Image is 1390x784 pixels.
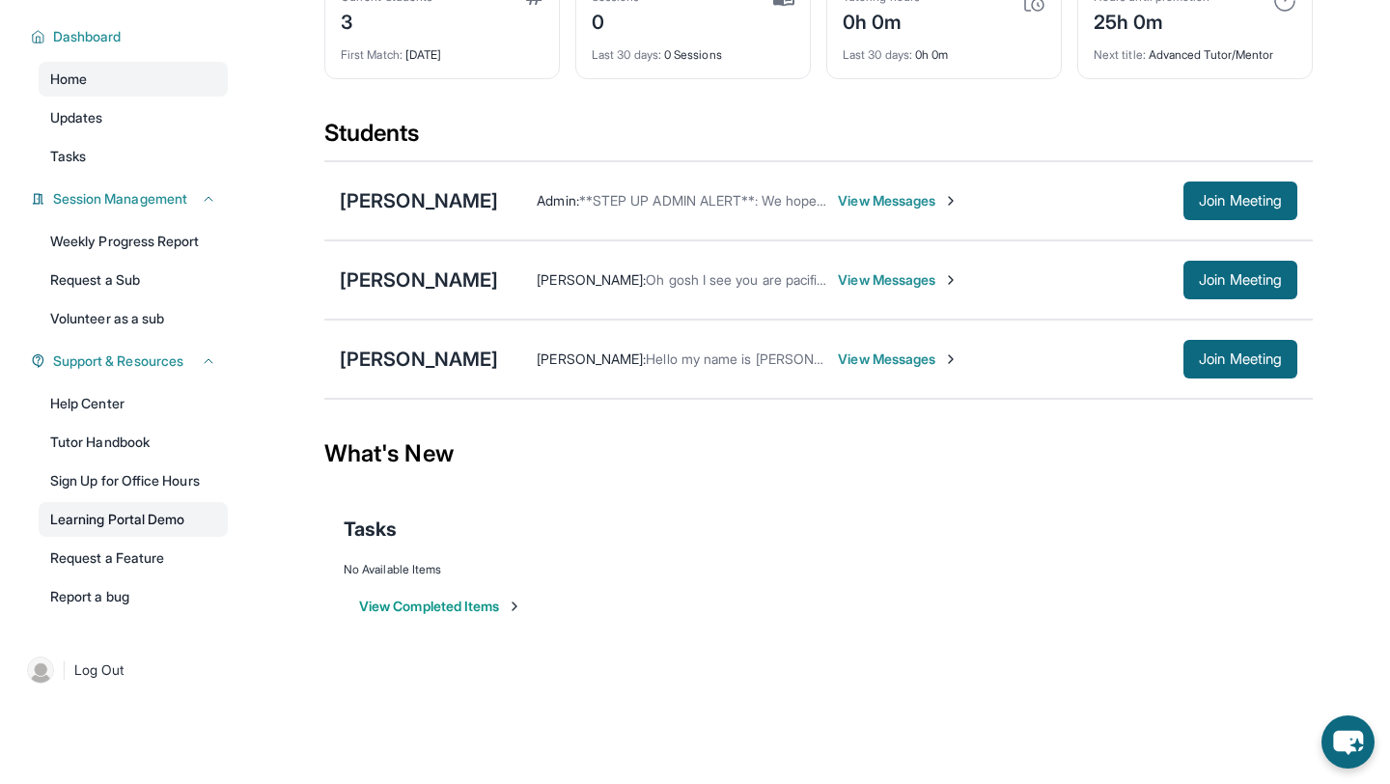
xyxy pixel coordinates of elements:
[45,189,216,209] button: Session Management
[1183,340,1297,378] button: Join Meeting
[50,70,87,89] span: Home
[39,224,228,259] a: Weekly Progress Report
[324,118,1313,160] div: Students
[50,108,103,127] span: Updates
[39,62,228,97] a: Home
[843,47,912,62] span: Last 30 days :
[838,191,959,210] span: View Messages
[341,5,432,36] div: 3
[943,272,959,288] img: Chevron-Right
[344,562,1293,577] div: No Available Items
[1094,47,1146,62] span: Next title :
[1183,261,1297,299] button: Join Meeting
[341,47,403,62] span: First Match :
[341,36,543,63] div: [DATE]
[62,658,67,682] span: |
[843,5,920,36] div: 0h 0m
[1199,353,1282,365] span: Join Meeting
[592,5,640,36] div: 0
[74,660,125,680] span: Log Out
[1094,5,1209,36] div: 25h 0m
[1199,274,1282,286] span: Join Meeting
[943,351,959,367] img: Chevron-Right
[340,187,498,214] div: [PERSON_NAME]
[1183,182,1297,220] button: Join Meeting
[340,346,498,373] div: [PERSON_NAME]
[592,47,661,62] span: Last 30 days :
[39,463,228,498] a: Sign Up for Office Hours
[838,350,959,369] span: View Messages
[39,100,228,135] a: Updates
[537,192,578,209] span: Admin :
[45,27,216,46] button: Dashboard
[39,263,228,297] a: Request a Sub
[359,597,522,616] button: View Completed Items
[39,386,228,421] a: Help Center
[537,271,646,288] span: [PERSON_NAME] :
[53,189,187,209] span: Session Management
[39,139,228,174] a: Tasks
[53,351,183,371] span: Support & Resources
[50,147,86,166] span: Tasks
[537,350,646,367] span: [PERSON_NAME] :
[838,270,959,290] span: View Messages
[340,266,498,294] div: [PERSON_NAME]
[324,411,1313,496] div: What's New
[843,36,1045,63] div: 0h 0m
[53,27,122,46] span: Dashboard
[39,425,228,460] a: Tutor Handbook
[39,579,228,614] a: Report a bug
[592,36,794,63] div: 0 Sessions
[344,516,397,543] span: Tasks
[39,541,228,575] a: Request a Feature
[646,350,1043,367] span: Hello my name is [PERSON_NAME] am [PERSON_NAME] mother.
[27,657,54,684] img: user-img
[1094,36,1296,63] div: Advanced Tutor/Mentor
[39,301,228,336] a: Volunteer as a sub
[1199,195,1282,207] span: Join Meeting
[943,193,959,209] img: Chevron-Right
[646,271,1108,288] span: Oh gosh I see you are pacific time. So 530 our time. That is perfect so sorry
[39,502,228,537] a: Learning Portal Demo
[1321,715,1375,769] button: chat-button
[45,351,216,371] button: Support & Resources
[19,649,228,691] a: |Log Out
